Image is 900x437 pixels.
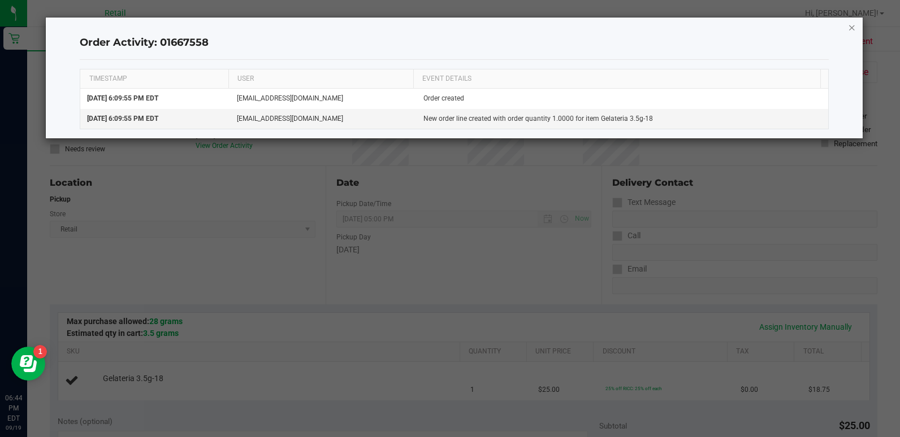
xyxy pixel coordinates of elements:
[230,89,417,109] td: [EMAIL_ADDRESS][DOMAIN_NAME]
[11,347,45,381] iframe: Resource center
[417,109,828,129] td: New order line created with order quantity 1.0000 for item Gelateria 3.5g-18
[87,115,158,123] span: [DATE] 6:09:55 PM EDT
[228,69,413,89] th: USER
[230,109,417,129] td: [EMAIL_ADDRESS][DOMAIN_NAME]
[33,345,47,359] iframe: Resource center unread badge
[80,36,828,50] h4: Order Activity: 01667558
[413,69,820,89] th: EVENT DETAILS
[80,69,228,89] th: TIMESTAMP
[87,94,158,102] span: [DATE] 6:09:55 PM EDT
[417,89,828,109] td: Order created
